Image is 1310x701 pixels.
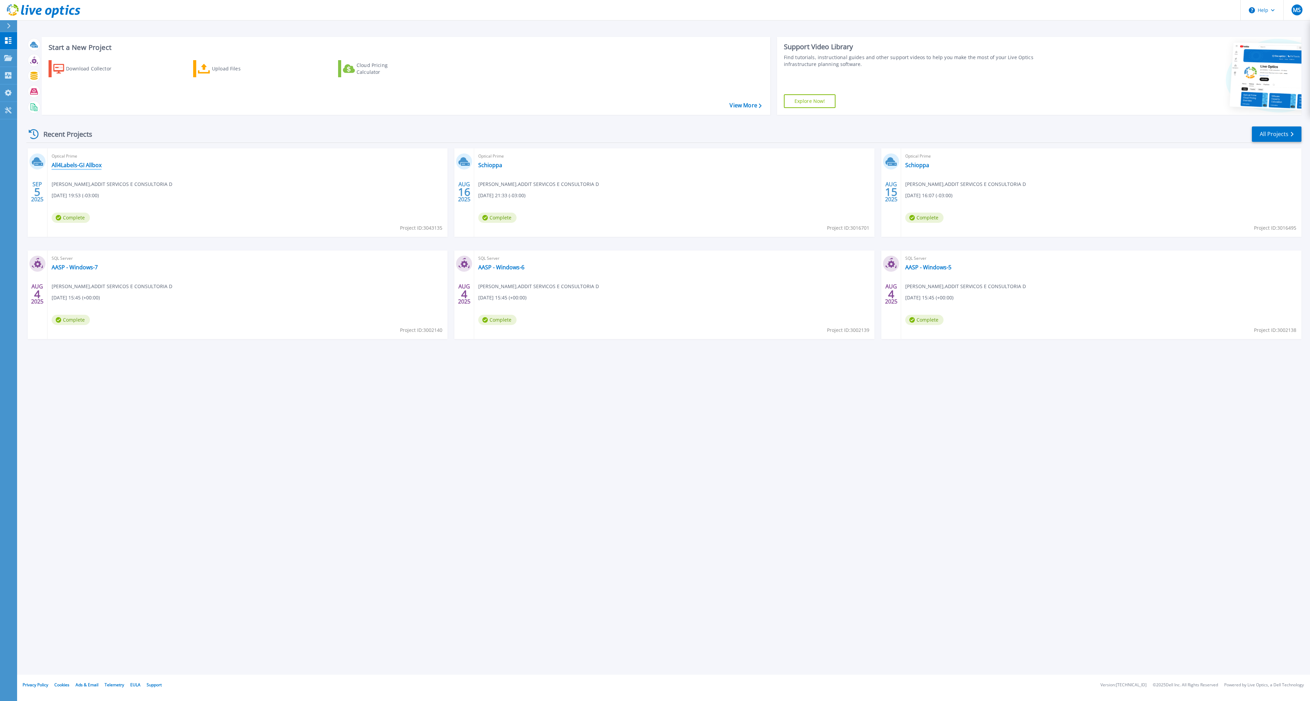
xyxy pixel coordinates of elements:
span: 16 [458,189,470,195]
span: Complete [52,315,90,325]
div: Download Collector [66,62,121,76]
a: View More [730,102,761,109]
span: [PERSON_NAME] , ADDIT SERVICOS E CONSULTORIA D [905,180,1026,188]
a: Support [147,682,162,688]
a: Upload Files [193,60,269,77]
span: [DATE] 19:53 (-03:00) [52,192,99,199]
span: SQL Server [52,255,444,262]
li: Version: [TECHNICAL_ID] [1100,683,1147,687]
span: Optical Prime [478,152,870,160]
a: EULA [130,682,141,688]
span: [DATE] 15:45 (+00:00) [478,294,526,301]
span: Optical Prime [905,152,1297,160]
span: Project ID: 3002140 [400,326,442,334]
span: Optical Prime [52,152,444,160]
span: [PERSON_NAME] , ADDIT SERVICOS E CONSULTORIA D [478,180,599,188]
span: SQL Server [905,255,1297,262]
a: Schioppa [905,162,929,168]
span: Project ID: 3016701 [827,224,869,232]
span: 4 [888,291,894,297]
div: AUG 2025 [885,179,898,204]
span: 5 [34,189,40,195]
a: Cloud Pricing Calculator [338,60,414,77]
span: Complete [52,213,90,223]
a: Ads & Email [76,682,98,688]
li: © 2025 Dell Inc. All Rights Reserved [1153,683,1218,687]
span: [PERSON_NAME] , ADDIT SERVICOS E CONSULTORIA D [52,180,172,188]
span: [PERSON_NAME] , ADDIT SERVICOS E CONSULTORIA D [478,283,599,290]
span: Project ID: 3002139 [827,326,869,334]
span: [DATE] 16:07 (-03:00) [905,192,952,199]
span: [PERSON_NAME] , ADDIT SERVICOS E CONSULTORIA D [52,283,172,290]
div: AUG 2025 [885,282,898,307]
span: 4 [34,291,40,297]
span: Complete [905,213,944,223]
a: Cookies [54,682,69,688]
div: AUG 2025 [458,282,471,307]
div: AUG 2025 [31,282,44,307]
span: 15 [885,189,897,195]
span: Project ID: 3002138 [1254,326,1296,334]
div: Find tutorials, instructional guides and other support videos to help you make the most of your L... [784,54,1059,68]
span: SQL Server [478,255,870,262]
a: All Projects [1252,126,1301,142]
a: Explore Now! [784,94,836,108]
a: Schioppa [478,162,502,168]
div: SEP 2025 [31,179,44,204]
a: AASP - Windows-6 [478,264,524,271]
a: Download Collector [49,60,125,77]
span: [DATE] 21:33 (-03:00) [478,192,525,199]
div: Upload Files [212,62,267,76]
span: Complete [478,213,517,223]
span: Complete [478,315,517,325]
span: 4 [461,291,467,297]
span: [PERSON_NAME] , ADDIT SERVICOS E CONSULTORIA D [905,283,1026,290]
a: All4Labels-GI Allbox [52,162,102,168]
span: Project ID: 3043135 [400,224,442,232]
a: Privacy Policy [23,682,48,688]
h3: Start a New Project [49,44,761,51]
span: [DATE] 15:45 (+00:00) [905,294,953,301]
span: Project ID: 3016495 [1254,224,1296,232]
a: AASP - Windows-7 [52,264,98,271]
div: Cloud Pricing Calculator [357,62,411,76]
div: Support Video Library [784,42,1059,51]
span: Complete [905,315,944,325]
div: AUG 2025 [458,179,471,204]
div: Recent Projects [26,126,102,143]
span: MS [1293,7,1301,13]
li: Powered by Live Optics, a Dell Technology [1224,683,1304,687]
a: Telemetry [105,682,124,688]
span: [DATE] 15:45 (+00:00) [52,294,100,301]
a: AASP - Windows-5 [905,264,951,271]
